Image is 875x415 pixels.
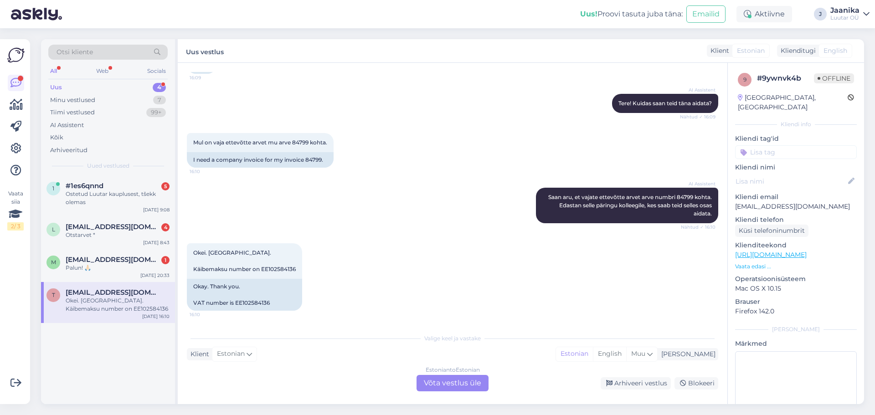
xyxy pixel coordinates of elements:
input: Lisa nimi [736,176,846,186]
p: Operatsioonisüsteem [735,274,857,284]
b: Uus! [580,10,597,18]
div: 7 [153,96,166,105]
span: Uued vestlused [87,162,129,170]
span: Okei. [GEOGRAPHIC_DATA]. Käibemaksu number on EE102584136 [193,249,296,272]
button: Emailid [686,5,726,23]
p: Vaata edasi ... [735,262,857,271]
div: Uus [50,83,62,92]
div: Okei. [GEOGRAPHIC_DATA]. Käibemaksu number on EE102584136 [66,297,170,313]
span: Offline [814,73,854,83]
p: Märkmed [735,339,857,348]
div: [DATE] 16:10 [142,313,170,320]
div: Aktiivne [736,6,792,22]
div: [DATE] 8:43 [143,239,170,246]
span: Nähtud ✓ 16:10 [681,224,715,231]
div: 99+ [146,108,166,117]
div: [PERSON_NAME] [658,349,715,359]
div: 4 [153,83,166,92]
div: [DATE] 20:33 [140,272,170,279]
span: Estonian [737,46,765,56]
span: Saan aru, et vajate ettevõtte arvet arve numbri 84799 kohta. Edastan selle päringu kolleegile, ke... [548,194,713,217]
div: Kliendi info [735,120,857,128]
span: English [824,46,847,56]
div: Klient [187,349,209,359]
p: Mac OS X 10.15 [735,284,857,293]
input: Lisa tag [735,145,857,159]
div: Valige keel ja vastake [187,334,718,343]
a: JaanikaLuutar OÜ [830,7,870,21]
div: Ostetud Luutar kauplusest, tšekk olemas [66,190,170,206]
span: Muu [631,349,645,358]
div: 1 [161,256,170,264]
span: Mul on vaja ettevõtte arvet mu arve 84799 kohta. [193,139,327,146]
div: Estonian to Estonian [426,366,480,374]
span: Tere! Kuidas saan teid täna aidata? [618,100,712,107]
span: 9 [743,76,746,83]
div: [PERSON_NAME] [735,325,857,333]
div: Otstarvet * [66,231,170,239]
div: 2 / 3 [7,222,24,231]
label: Uus vestlus [186,45,224,57]
p: Brauser [735,297,857,307]
div: Kõik [50,133,63,142]
span: AI Assistent [681,180,715,187]
div: Blokeeri [674,377,718,389]
span: AI Assistent [681,87,715,93]
span: martensirelin@gmail.com [66,256,160,264]
p: Firefox 142.0 [735,307,857,316]
span: t [52,292,55,298]
span: 16:10 [190,311,224,318]
span: Nähtud ✓ 16:09 [680,113,715,120]
div: Arhiveeritud [50,146,87,155]
p: Kliendi nimi [735,163,857,172]
div: Võta vestlus üle [417,375,489,391]
p: Kliendi telefon [735,215,857,225]
div: [DATE] 9:08 [143,206,170,213]
div: Okay. Thank you. VAT number is EE102584136 [187,279,302,311]
div: I need a company invoice for my invoice 84799. [187,152,334,168]
span: Otsi kliente [57,47,93,57]
span: m [51,259,56,266]
div: Tiimi vestlused [50,108,95,117]
div: Klienditugi [777,46,816,56]
div: Luutar OÜ [830,14,860,21]
a: [URL][DOMAIN_NAME] [735,251,807,259]
div: English [593,347,626,361]
span: 16:09 [190,74,224,81]
span: liis.arro@gmail.com [66,223,160,231]
p: Kliendi tag'id [735,134,857,143]
div: Vaata siia [7,190,24,231]
div: Palun! 🙏🏻 [66,264,170,272]
div: Arhiveeri vestlus [601,377,671,389]
div: [GEOGRAPHIC_DATA], [GEOGRAPHIC_DATA] [738,93,848,112]
div: # 9ywnvk4b [757,73,814,84]
div: Web [94,65,110,77]
div: AI Assistent [50,121,84,130]
div: Minu vestlused [50,96,95,105]
div: Estonian [556,347,593,361]
div: Küsi telefoninumbrit [735,225,808,237]
div: Proovi tasuta juba täna: [580,9,683,20]
img: Askly Logo [7,46,25,64]
div: J [814,8,827,20]
span: #1es6qnnd [66,182,103,190]
span: l [52,226,55,233]
div: Socials [145,65,168,77]
div: 4 [161,223,170,231]
div: Jaanika [830,7,860,14]
span: thainan10@gmail.com [66,288,160,297]
div: All [48,65,59,77]
p: Klienditeekond [735,241,857,250]
div: Klient [707,46,729,56]
p: Kliendi email [735,192,857,202]
p: [EMAIL_ADDRESS][DOMAIN_NAME] [735,202,857,211]
span: 1 [52,185,54,192]
span: Estonian [217,349,245,359]
div: 5 [161,182,170,190]
span: 16:10 [190,168,224,175]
